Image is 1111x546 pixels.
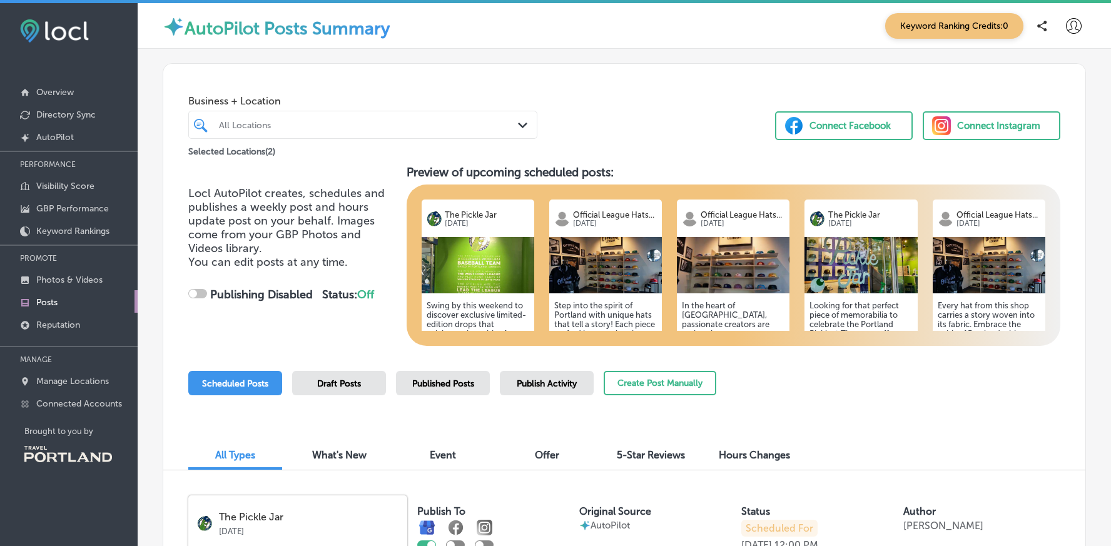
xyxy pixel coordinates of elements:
[188,95,537,107] span: Business + Location
[197,515,213,531] img: logo
[219,523,398,536] p: [DATE]
[579,505,651,517] label: Original Source
[923,111,1060,140] button: Connect Instagram
[828,210,912,220] p: The Pickle Jar
[317,378,361,389] span: Draft Posts
[24,427,138,436] p: Brought to you by
[407,165,1061,179] h3: Preview of upcoming scheduled posts:
[188,255,348,269] span: You can edit posts at any time.
[20,19,89,43] img: fda3e92497d09a02dc62c9cd864e3231.png
[163,16,185,38] img: autopilot-icon
[357,288,374,301] span: Off
[809,116,891,135] div: Connect Facebook
[36,275,103,285] p: Photos & Videos
[427,301,529,442] h5: Swing by this weekend to discover exclusive limited-edition drops that celebrate the spirit of Po...
[682,301,784,442] h5: In the heart of [GEOGRAPHIC_DATA], passionate creators are embracing a movement that celebrates c...
[956,220,1040,228] p: [DATE]
[938,301,1040,442] h5: Every hat from this shop carries a story woven into its fabric. Embrace the spirit of Portland wi...
[804,237,917,293] img: 164676368223c768d3-c8fb-458d-ab4d-c4d61fbdb4a6_DSC08168_2.jpg
[219,119,519,130] div: All Locations
[579,520,591,531] img: autopilot-icon
[36,297,58,308] p: Posts
[445,220,529,228] p: [DATE]
[427,211,442,226] img: logo
[938,211,953,226] img: logo
[36,109,96,120] p: Directory Sync
[604,371,716,395] button: Create Post Manually
[719,449,790,461] span: Hours Changes
[591,520,630,531] p: AutoPilot
[828,220,912,228] p: [DATE]
[775,111,913,140] button: Connect Facebook
[36,226,109,236] p: Keyword Rankings
[322,288,374,301] strong: Status:
[677,237,789,293] img: 17599404412478ff85-e1fd-44e5-8656-5506378a5fe9_2023-12-21.jpg
[682,211,698,226] img: logo
[36,398,122,409] p: Connected Accounts
[956,210,1040,220] p: Official League Hats...
[933,237,1045,293] img: 175994044231d32429-9c52-4871-a12b-814891ab2203_2023-12-21.jpg
[517,378,577,389] span: Publish Activity
[36,203,109,214] p: GBP Performance
[535,449,559,461] span: Offer
[701,220,784,228] p: [DATE]
[573,220,657,228] p: [DATE]
[741,520,818,537] p: Scheduled For
[417,505,465,517] label: Publish To
[210,288,313,301] strong: Publishing Disabled
[36,320,80,330] p: Reputation
[573,210,657,220] p: Official League Hats...
[188,186,385,255] span: Locl AutoPilot creates, schedules and publishes a weekly post and hours update post on your behal...
[312,449,367,461] span: What's New
[957,116,1040,135] div: Connect Instagram
[430,449,456,461] span: Event
[741,505,770,517] label: Status
[903,505,936,517] label: Author
[617,449,685,461] span: 5-Star Reviews
[554,211,570,226] img: logo
[885,13,1023,39] span: Keyword Ranking Credits: 0
[219,512,398,523] p: The Pickle Jar
[202,378,268,389] span: Scheduled Posts
[809,301,912,442] h5: Looking for that perfect piece of memorabilia to celebrate the Portland Pickles? The store offers...
[36,132,74,143] p: AutoPilot
[445,210,529,220] p: The Pickle Jar
[188,141,275,157] p: Selected Locations ( 2 )
[549,237,662,293] img: 17599404436f84dcfc-864a-4bf4-8176-924b78a80408_2023-12-21.jpg
[809,211,825,226] img: logo
[36,87,74,98] p: Overview
[215,449,255,461] span: All Types
[36,181,94,191] p: Visibility Score
[554,301,657,442] h5: Step into the spirit of Portland with unique hats that tell a story! Each piece crafted is more t...
[701,210,784,220] p: Official League Hats...
[185,18,390,39] label: AutoPilot Posts Summary
[422,237,534,293] img: 1646763688e0f2fb1b-961e-43ba-86d7-a2b105e061c1_FD8eNs8VQCUA2EV.jpeg
[24,446,112,462] img: Travel Portland
[36,376,109,387] p: Manage Locations
[412,378,474,389] span: Published Posts
[903,520,983,532] p: [PERSON_NAME]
